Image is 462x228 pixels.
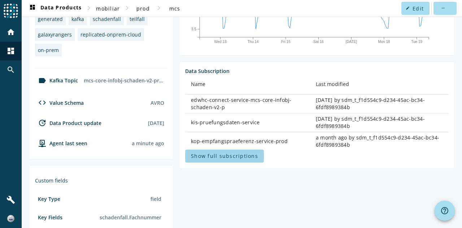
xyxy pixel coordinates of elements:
[6,65,15,74] mat-icon: search
[38,47,59,53] div: on-prem
[281,40,291,44] text: Fri 15
[35,98,84,107] div: Value Schema
[169,5,180,12] span: mcs
[185,68,449,74] div: Data Subscription
[35,76,78,85] div: Kafka Topic
[28,4,82,13] span: Data Products
[154,4,163,12] mat-icon: chevron_right
[441,6,445,10] mat-icon: more_horiz
[6,28,15,36] mat-icon: home
[214,40,227,44] text: Wed 13
[151,99,164,106] div: AVRO
[185,150,264,163] button: Show full subscriptions
[313,40,324,44] text: Sat 16
[38,119,47,127] mat-icon: update
[406,6,410,10] mat-icon: edit
[345,40,357,44] text: [DATE]
[38,16,63,22] div: generated
[131,2,154,15] button: prod
[7,215,14,222] img: 4630c00465cddc62c5e0d48377b6cd43
[38,195,60,202] div: Key Type
[123,4,131,12] mat-icon: chevron_right
[413,5,424,12] span: Edit
[136,5,150,12] span: prod
[163,2,186,15] button: mcs
[378,40,390,44] text: Mon 18
[97,211,164,224] div: schadenfall.Fachnummer
[191,152,258,159] span: Show full subscriptions
[96,5,120,12] span: mobiliar
[132,140,164,147] div: Agents typically reports every 15min to 1h
[191,119,304,126] div: kis-pruefungsdaten-service
[6,47,15,55] mat-icon: dashboard
[401,2,430,15] button: Edit
[93,2,123,15] button: mobiliar
[185,74,310,95] th: Name
[440,206,449,215] mat-icon: help_outline
[93,16,121,22] div: schadenfall
[191,96,304,111] div: edwhc-connect-service-mcs-core-infobj-schaden-v2-p
[71,16,84,22] div: kafka
[247,40,259,44] text: Thu 14
[38,98,47,107] mat-icon: code
[28,4,37,13] mat-icon: dashboard
[148,120,164,126] div: [DATE]
[35,139,87,147] div: agent-env-prod
[38,76,47,85] mat-icon: label
[38,31,72,38] div: galaxyrangers
[130,16,145,22] div: teilfall
[310,113,449,132] td: [DATE] by sdm_t_f1d554c9-d234-45ac-bc34-6fdf8989384b
[80,31,141,38] div: replicated-onprem-cloud
[35,177,167,184] div: Custom fields
[310,74,449,95] th: Last modified
[4,4,18,18] img: spoud-logo.svg
[191,138,304,145] div: kop-empfangspraeferenz-service-prod
[25,2,84,15] button: Data Products
[6,195,15,204] mat-icon: build
[148,193,164,205] div: field
[310,95,449,113] td: [DATE] by sdm_t_f1d554c9-d234-45ac-bc34-6fdf8989384b
[191,27,196,31] text: 3.5
[35,119,101,127] div: Data Product update
[38,214,62,221] div: Key Fields
[81,74,167,87] div: mcs-core-infobj-schaden-v2-prod
[84,4,93,12] mat-icon: chevron_right
[411,40,422,44] text: Tue 19
[310,132,449,151] td: a month ago by sdm_t_f1d554c9-d234-45ac-bc34-6fdf8989384b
